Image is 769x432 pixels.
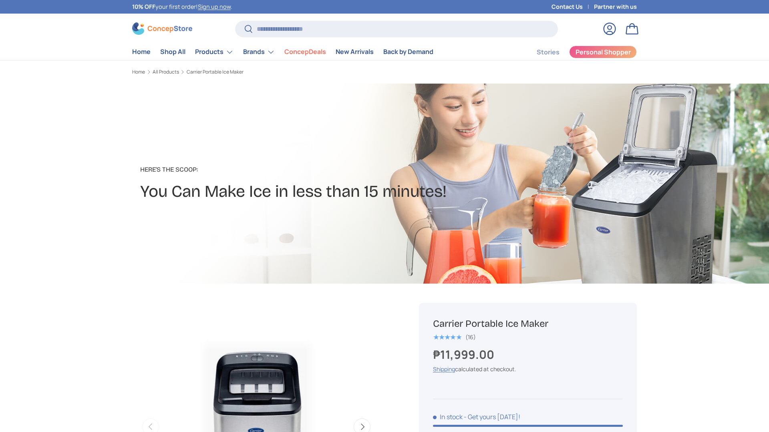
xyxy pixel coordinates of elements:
a: All Products [153,70,179,74]
a: Sign up now [198,3,231,10]
summary: Products [190,44,238,60]
a: Shop All [160,44,185,60]
a: Products [195,44,234,60]
p: your first order! . [132,2,232,11]
nav: Breadcrumbs [132,68,400,76]
div: 5.0 out of 5.0 stars [433,334,461,341]
a: Personal Shopper [569,46,637,58]
h1: Carrier Portable Ice Maker [433,318,623,330]
strong: 10% OFF [132,3,155,10]
a: Contact Us [552,2,594,11]
h2: You Can Make Ice in less than 15 minutes! [140,181,447,202]
a: New Arrivals [336,44,374,60]
summary: Brands [238,44,280,60]
p: - Get yours [DATE]! [464,412,520,421]
nav: Secondary [517,44,637,60]
strong: ₱11,999.00 [433,346,496,362]
a: Brands [243,44,275,60]
a: Carrier Portable Ice Maker [187,70,244,74]
img: ConcepStore [132,22,192,35]
span: ★★★★★ [433,333,461,341]
div: calculated at checkout. [433,365,623,373]
a: 5.0 out of 5.0 stars (16) [433,332,476,341]
span: In stock [433,412,463,421]
p: Here's the Scoop: [140,165,447,174]
a: Partner with us [594,2,637,11]
a: Back by Demand [383,44,433,60]
a: Stories [537,44,560,60]
a: Home [132,44,151,60]
a: Home [132,70,145,74]
a: ConcepDeals [284,44,326,60]
div: (16) [465,334,476,340]
a: Shipping [433,365,455,373]
nav: Primary [132,44,433,60]
span: Personal Shopper [576,49,631,55]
